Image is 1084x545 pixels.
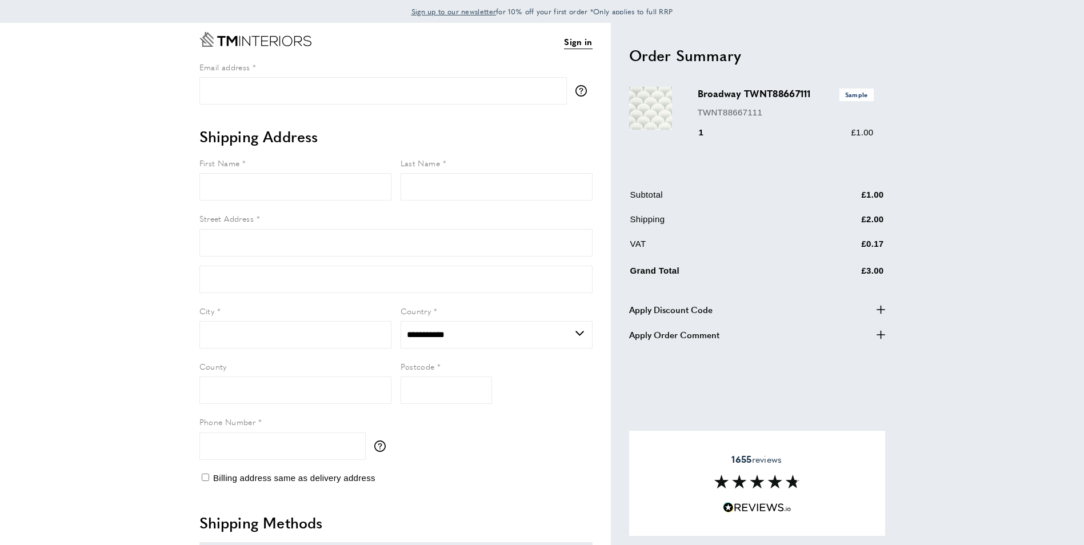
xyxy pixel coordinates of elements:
a: Sign up to our newsletter [411,6,497,17]
td: Shipping [630,213,804,235]
input: Billing address same as delivery address [202,474,209,481]
span: Postcode [401,360,435,372]
span: Apply Discount Code [629,303,713,316]
h2: Order Summary [629,45,885,66]
a: Go to Home page [199,32,311,47]
td: £2.00 [805,213,884,235]
span: Apply Order Comment [629,328,719,342]
img: Reviews section [714,475,800,488]
button: More information [374,440,391,452]
p: TWNT88667111 [698,106,874,119]
span: Email address [199,61,250,73]
span: City [199,305,215,316]
span: reviews [731,454,782,465]
span: County [199,360,227,372]
h2: Shipping Methods [199,512,593,533]
strong: 1655 [731,452,751,466]
img: Broadway TWNT88667111 [629,87,672,130]
span: £1.00 [851,127,873,137]
td: Subtotal [630,188,804,210]
img: Reviews.io 5 stars [723,502,791,513]
h3: Broadway TWNT88667111 [698,87,874,101]
td: £0.17 [805,237,884,259]
div: 1 [698,126,720,139]
button: More information [575,85,593,97]
span: Street Address [199,213,254,224]
span: Country [401,305,431,316]
td: £3.00 [805,262,884,286]
td: Grand Total [630,262,804,286]
span: First Name [199,157,240,169]
td: £1.00 [805,188,884,210]
span: for 10% off your first order *Only applies to full RRP [411,6,673,17]
td: VAT [630,237,804,259]
a: Sign in [564,35,592,49]
span: Last Name [401,157,441,169]
span: Billing address same as delivery address [213,473,375,483]
span: Phone Number [199,416,256,427]
h2: Shipping Address [199,126,593,147]
span: Sample [839,89,874,101]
